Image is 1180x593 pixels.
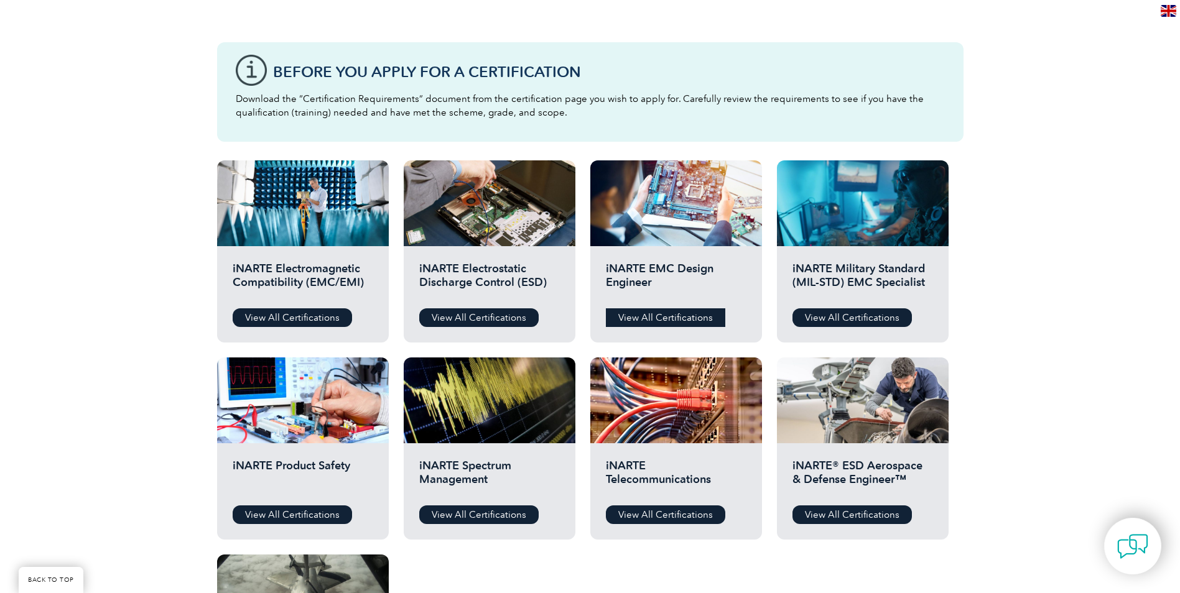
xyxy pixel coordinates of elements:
a: View All Certifications [419,505,539,524]
img: contact-chat.png [1117,531,1148,562]
h2: iNARTE Telecommunications [606,459,746,496]
h2: iNARTE Product Safety [233,459,373,496]
h2: iNARTE® ESD Aerospace & Defense Engineer™ [792,459,933,496]
a: View All Certifications [606,505,725,524]
h2: iNARTE Electrostatic Discharge Control (ESD) [419,262,560,299]
a: View All Certifications [606,308,725,327]
a: BACK TO TOP [19,567,83,593]
h3: Before You Apply For a Certification [273,64,945,80]
a: View All Certifications [419,308,539,327]
img: en [1161,5,1176,17]
a: View All Certifications [792,505,912,524]
p: Download the “Certification Requirements” document from the certification page you wish to apply ... [236,92,945,119]
a: View All Certifications [233,308,352,327]
a: View All Certifications [233,505,352,524]
h2: iNARTE Electromagnetic Compatibility (EMC/EMI) [233,262,373,299]
h2: iNARTE EMC Design Engineer [606,262,746,299]
h2: iNARTE Military Standard (MIL-STD) EMC Specialist [792,262,933,299]
a: View All Certifications [792,308,912,327]
h2: iNARTE Spectrum Management [419,459,560,496]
